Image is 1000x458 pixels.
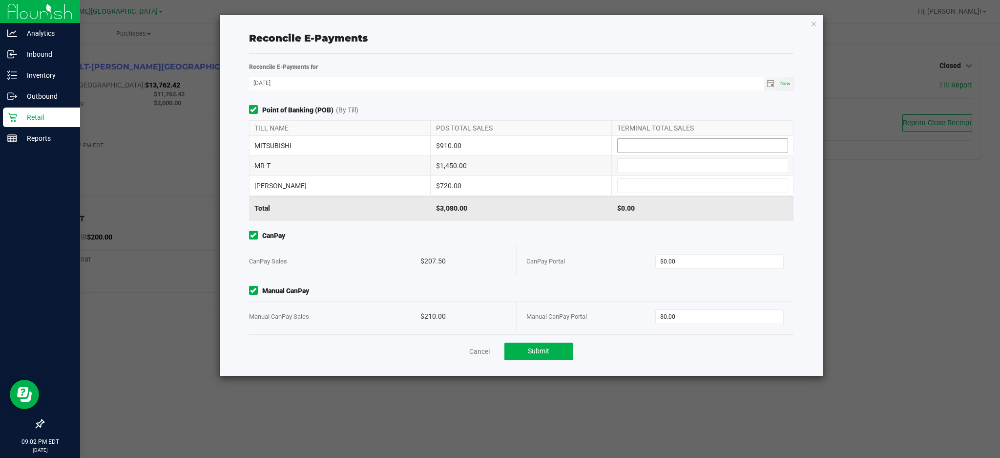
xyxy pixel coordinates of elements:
[249,136,431,155] div: MITSUBISHI
[612,196,793,220] div: $0.00
[249,121,431,135] div: TILL NAME
[17,69,76,81] p: Inventory
[249,176,431,196] div: [PERSON_NAME]
[612,121,793,135] div: TERMINAL TOTAL SALES
[7,70,17,80] inline-svg: Inventory
[17,48,76,60] p: Inbound
[249,156,431,175] div: MR-T
[249,313,309,320] span: Manual CanPay Sales
[249,105,262,115] form-toggle: Include in reconciliation
[420,302,506,331] div: $210.00
[262,286,309,296] strong: Manual CanPay
[4,437,76,446] p: 09:02 PM EDT
[262,231,285,241] strong: CanPay
[780,81,791,86] span: Now
[249,31,794,45] div: Reconcile E-Payments
[17,27,76,39] p: Analytics
[7,112,17,122] inline-svg: Retail
[7,133,17,143] inline-svg: Reports
[10,380,39,409] iframe: Resource center
[431,196,612,220] div: $3,080.00
[4,446,76,454] p: [DATE]
[17,132,76,144] p: Reports
[469,347,490,356] a: Cancel
[17,111,76,123] p: Retail
[431,156,612,175] div: $1,450.00
[7,49,17,59] inline-svg: Inbound
[336,105,358,115] span: (By Till)
[764,77,778,90] span: Toggle calendar
[431,121,612,135] div: POS TOTAL SALES
[7,28,17,38] inline-svg: Analytics
[249,64,318,70] strong: Reconcile E-Payments for
[528,347,549,355] span: Submit
[7,91,17,101] inline-svg: Outbound
[249,231,262,241] form-toggle: Include in reconciliation
[249,77,764,89] input: Date
[431,176,612,196] div: $720.00
[249,286,262,296] form-toggle: Include in reconciliation
[249,258,287,265] span: CanPay Sales
[249,196,431,220] div: Total
[431,136,612,155] div: $910.00
[420,246,506,276] div: $207.50
[262,105,333,115] strong: Point of Banking (POB)
[526,258,565,265] span: CanPay Portal
[526,313,587,320] span: Manual CanPay Portal
[504,343,573,360] button: Submit
[17,90,76,102] p: Outbound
